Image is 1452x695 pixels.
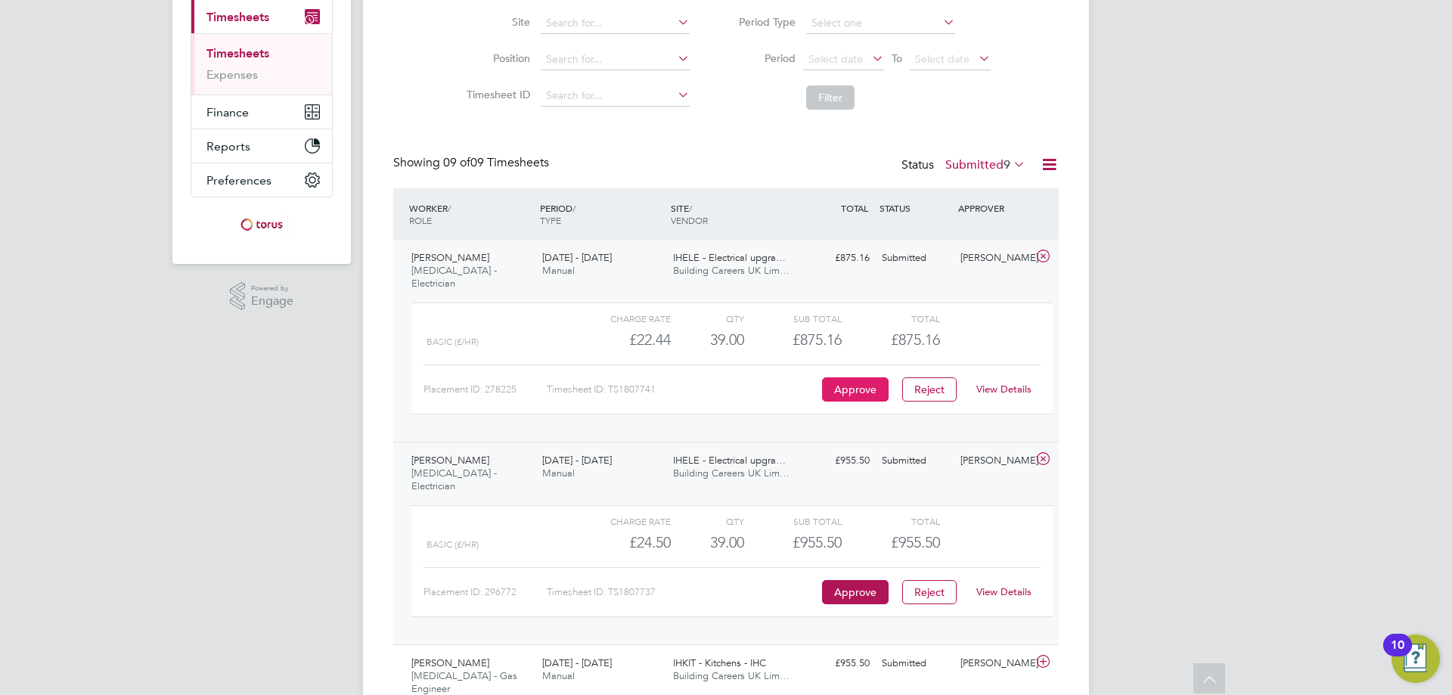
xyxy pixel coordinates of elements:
[230,282,294,311] a: Powered byEngage
[541,85,690,107] input: Search for...
[744,309,842,327] div: Sub Total
[887,48,907,68] span: To
[540,214,561,226] span: TYPE
[573,327,671,352] div: £22.44
[806,13,955,34] input: Select one
[547,580,818,604] div: Timesheet ID: TS1807737
[206,10,269,24] span: Timesheets
[673,669,790,682] span: Building Careers UK Lim…
[797,448,876,473] div: £955.50
[405,194,536,234] div: WORKER
[671,309,744,327] div: QTY
[541,13,690,34] input: Search for...
[573,309,671,327] div: Charge rate
[673,251,786,264] span: IHELE - Electrical upgra…
[573,530,671,555] div: £24.50
[822,377,889,402] button: Approve
[744,512,842,530] div: Sub Total
[206,67,258,82] a: Expenses
[191,163,332,197] button: Preferences
[902,580,957,604] button: Reject
[411,669,517,695] span: [MEDICAL_DATA] - Gas Engineer
[1391,634,1440,683] button: Open Resource Center, 10 new notifications
[541,49,690,70] input: Search for...
[206,173,271,188] span: Preferences
[411,251,489,264] span: [PERSON_NAME]
[542,264,575,277] span: Manual
[876,448,954,473] div: Submitted
[542,656,612,669] span: [DATE] - [DATE]
[191,95,332,129] button: Finance
[191,213,333,237] a: Go to home page
[673,264,790,277] span: Building Careers UK Lim…
[572,202,576,214] span: /
[191,129,332,163] button: Reports
[689,202,692,214] span: /
[393,155,552,171] div: Showing
[411,467,497,492] span: [MEDICAL_DATA] - Electrician
[251,295,293,308] span: Engage
[448,202,451,214] span: /
[744,327,842,352] div: £875.16
[671,512,744,530] div: QTY
[976,585,1032,598] a: View Details
[1004,157,1010,172] span: 9
[954,246,1033,271] div: [PERSON_NAME]
[191,33,332,95] div: Timesheets
[409,214,432,226] span: ROLE
[542,454,612,467] span: [DATE] - [DATE]
[547,377,818,402] div: Timesheet ID: TS1807741
[808,52,863,66] span: Select date
[206,105,249,119] span: Finance
[673,467,790,479] span: Building Careers UK Lim…
[891,330,940,349] span: £875.16
[423,377,547,402] div: Placement ID: 278225
[251,282,293,295] span: Powered by
[841,202,868,214] span: TOTAL
[462,51,530,65] label: Position
[542,669,575,682] span: Manual
[667,194,798,234] div: SITE
[542,251,612,264] span: [DATE] - [DATE]
[901,155,1028,176] div: Status
[822,580,889,604] button: Approve
[842,512,939,530] div: Total
[744,530,842,555] div: £955.50
[797,651,876,676] div: £955.50
[411,264,497,290] span: [MEDICAL_DATA] - Electrician
[915,52,970,66] span: Select date
[673,454,786,467] span: IHELE - Electrical upgra…
[876,194,954,222] div: STATUS
[411,656,489,669] span: [PERSON_NAME]
[443,155,470,170] span: 09 of
[1391,645,1404,665] div: 10
[945,157,1025,172] label: Submitted
[573,512,671,530] div: Charge rate
[976,383,1032,396] a: View Details
[876,651,954,676] div: Submitted
[671,530,744,555] div: 39.00
[797,246,876,271] div: £875.16
[427,337,479,347] span: Basic (£/HR)
[728,15,796,29] label: Period Type
[954,651,1033,676] div: [PERSON_NAME]
[427,539,479,550] span: Basic (£/HR)
[206,46,269,61] a: Timesheets
[671,214,708,226] span: VENDOR
[423,580,547,604] div: Placement ID: 296772
[536,194,667,234] div: PERIOD
[411,454,489,467] span: [PERSON_NAME]
[235,213,288,237] img: torus-logo-retina.png
[206,139,250,154] span: Reports
[954,448,1033,473] div: [PERSON_NAME]
[954,194,1033,222] div: APPROVER
[671,327,744,352] div: 39.00
[542,467,575,479] span: Manual
[842,309,939,327] div: Total
[806,85,855,110] button: Filter
[443,155,549,170] span: 09 Timesheets
[876,246,954,271] div: Submitted
[891,533,940,551] span: £955.50
[462,88,530,101] label: Timesheet ID
[462,15,530,29] label: Site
